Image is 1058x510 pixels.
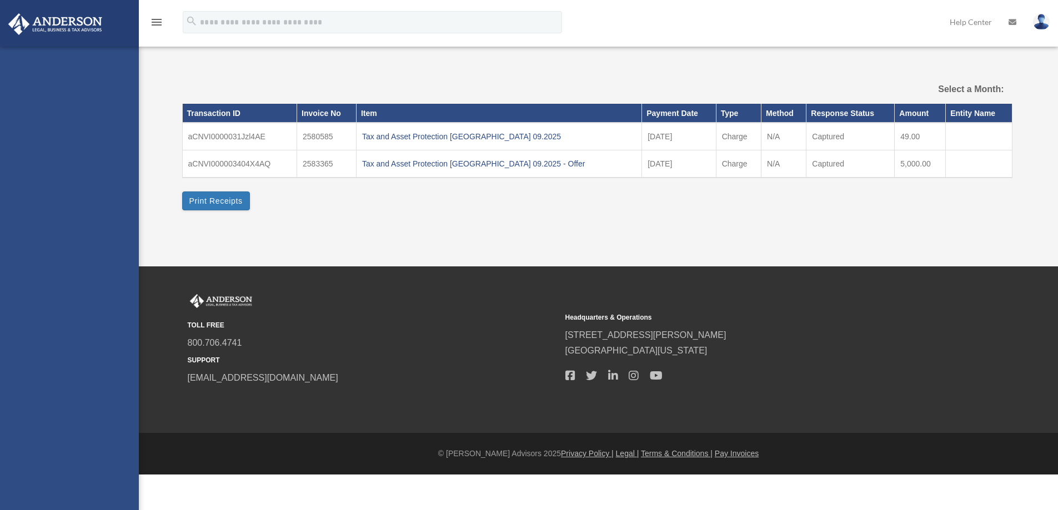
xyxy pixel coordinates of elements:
[297,123,357,150] td: 2580585
[761,150,806,178] td: N/A
[616,449,639,458] a: Legal |
[362,156,636,171] div: Tax and Asset Protection [GEOGRAPHIC_DATA] 09.2025 - Offer
[761,104,806,123] th: Method
[297,150,357,178] td: 2583365
[895,104,946,123] th: Amount
[716,104,761,123] th: Type
[362,129,636,144] div: Tax and Asset Protection [GEOGRAPHIC_DATA] 09.2025
[188,320,558,331] small: TOLL FREE
[185,15,198,27] i: search
[565,312,935,324] small: Headquarters & Operations
[182,191,250,210] button: Print Receipts
[182,150,297,178] td: aCNVI000003404X4AQ
[150,19,163,29] a: menu
[895,123,946,150] td: 49.00
[761,123,806,150] td: N/A
[715,449,759,458] a: Pay Invoices
[565,346,708,355] a: [GEOGRAPHIC_DATA][US_STATE]
[188,355,558,366] small: SUPPORT
[565,330,726,340] a: [STREET_ADDRESS][PERSON_NAME]
[806,104,895,123] th: Response Status
[188,294,254,309] img: Anderson Advisors Platinum Portal
[150,16,163,29] i: menu
[642,150,716,178] td: [DATE]
[297,104,357,123] th: Invoice No
[188,338,242,347] a: 800.706.4741
[895,150,946,178] td: 5,000.00
[642,123,716,150] td: [DATE]
[1033,14,1050,30] img: User Pic
[561,449,614,458] a: Privacy Policy |
[642,104,716,123] th: Payment Date
[188,373,338,382] a: [EMAIL_ADDRESS][DOMAIN_NAME]
[806,150,895,178] td: Captured
[882,82,1004,97] label: Select a Month:
[356,104,641,123] th: Item
[182,104,297,123] th: Transaction ID
[716,150,761,178] td: Charge
[5,13,106,35] img: Anderson Advisors Platinum Portal
[806,123,895,150] td: Captured
[182,123,297,150] td: aCNVI0000031Jzl4AE
[641,449,713,458] a: Terms & Conditions |
[946,104,1012,123] th: Entity Name
[716,123,761,150] td: Charge
[139,447,1058,461] div: © [PERSON_NAME] Advisors 2025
